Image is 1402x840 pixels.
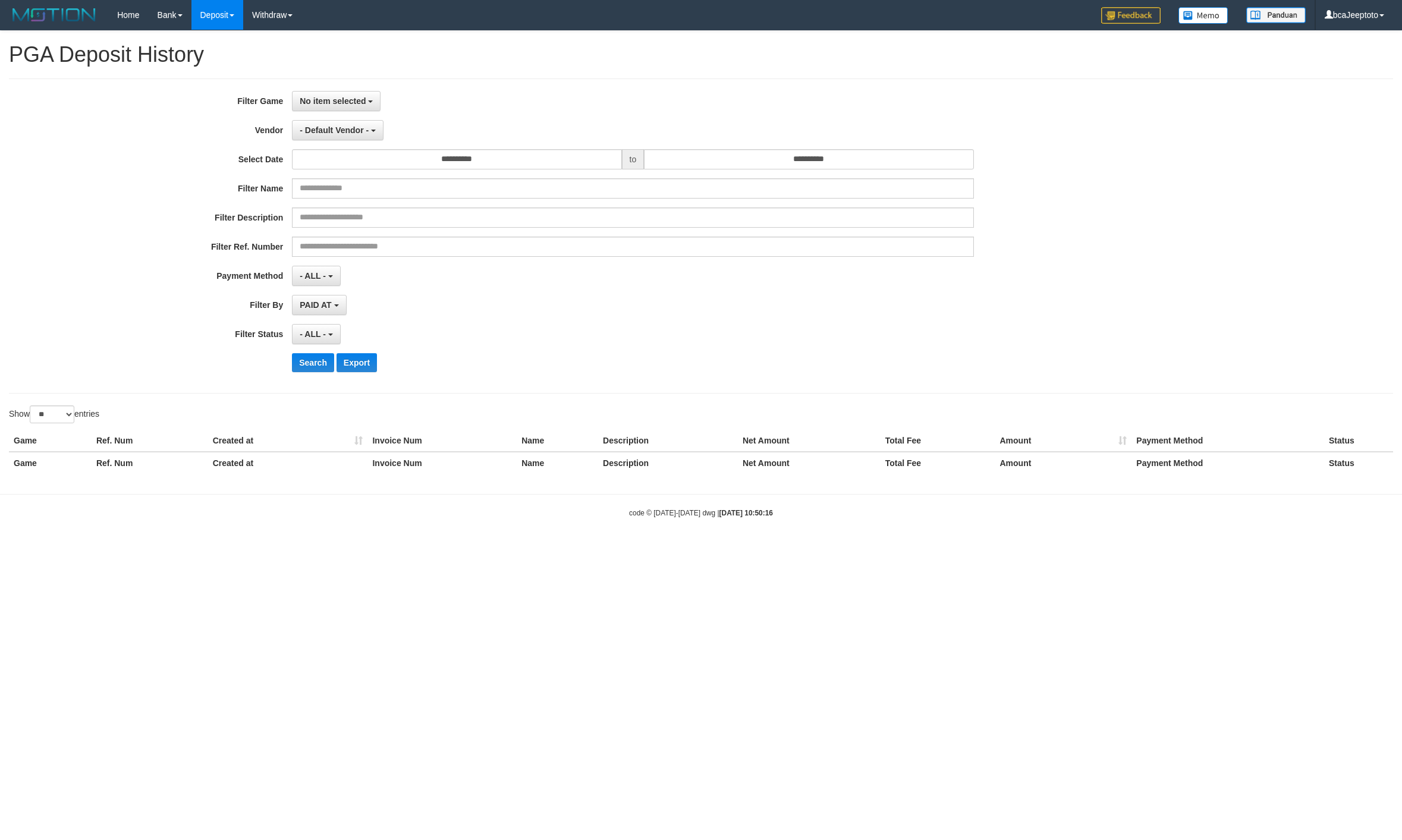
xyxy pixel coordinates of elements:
th: Invoice Num [367,430,517,452]
th: Name [517,430,598,452]
strong: [DATE] 10:50:16 [719,509,773,517]
span: - ALL - [300,271,326,281]
th: Game [9,430,92,452]
th: Net Amount [738,430,881,452]
th: Status [1324,430,1393,452]
h1: PGA Deposit History [9,43,1393,67]
img: Feedback.jpg [1101,7,1161,24]
button: No item selected [292,91,381,111]
button: - Default Vendor - [292,120,383,140]
th: Payment Method [1131,452,1324,474]
th: Game [9,452,92,474]
th: Amount [995,430,1132,452]
button: - ALL - [292,324,340,344]
th: Description [598,452,738,474]
th: Status [1324,452,1393,474]
th: Created at [208,430,368,452]
img: MOTION_logo.png [9,6,99,24]
th: Total Fee [881,430,995,452]
span: to [622,149,645,169]
small: code © [DATE]-[DATE] dwg | [629,509,773,517]
label: Show entries [9,405,99,423]
th: Total Fee [881,452,995,474]
th: Amount [995,452,1132,474]
button: PAID AT [292,295,346,315]
span: PAID AT [300,300,331,310]
th: Net Amount [738,452,881,474]
select: Showentries [30,405,74,423]
button: Search [292,353,334,372]
th: Created at [208,452,368,474]
th: Invoice Num [367,452,517,474]
th: Payment Method [1131,430,1324,452]
button: Export [337,353,377,372]
th: Ref. Num [92,430,208,452]
button: - ALL - [292,266,340,286]
img: Button%20Memo.svg [1178,7,1228,24]
th: Description [598,430,738,452]
span: - Default Vendor - [300,125,369,135]
img: panduan.png [1246,7,1306,23]
span: No item selected [300,96,366,106]
span: - ALL - [300,329,326,339]
th: Ref. Num [92,452,208,474]
th: Name [517,452,598,474]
